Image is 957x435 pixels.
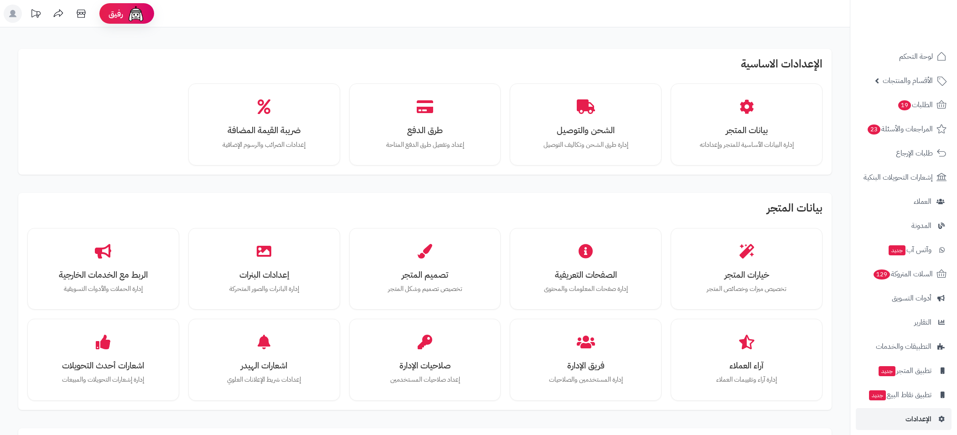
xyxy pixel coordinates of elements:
span: أدوات التسويق [892,292,931,305]
h3: ضريبة القيمة المضافة [204,125,324,135]
h3: بيانات المتجر [687,125,807,135]
a: الشحن والتوصيلإدارة طرق الشحن وتكاليف التوصيل [517,90,655,159]
a: تحديثات المنصة [24,5,47,25]
a: إعدادات البنراتإدارة البانرات والصور المتحركة [195,235,333,303]
h3: صلاحيات الإدارة [365,361,485,370]
a: اشعارات أحدث التحويلاتإدارة إشعارات التحويلات والمبيعات [34,326,172,394]
a: خيارات المتجرتخصيص ميزات وخصائص المتجر [678,235,816,303]
span: طلبات الإرجاع [896,147,933,160]
p: إدارة المستخدمين والصلاحيات [526,375,646,385]
p: إدارة البانرات والصور المتحركة [204,284,324,294]
h3: خيارات المتجر [687,270,807,280]
h2: الإعدادات الاساسية [27,58,823,74]
p: إدارة صفحات المعلومات والمحتوى [526,284,646,294]
a: ضريبة القيمة المضافةإعدادات الضرائب والرسوم الإضافية [195,90,333,159]
p: إدارة آراء وتقييمات العملاء [687,375,807,385]
p: إعدادات الضرائب والرسوم الإضافية [204,140,324,150]
a: إشعارات التحويلات البنكية [856,166,952,188]
a: اشعارات الهيدرإعدادات شريط الإعلانات العلوي [195,326,333,394]
p: إدارة الحملات والأدوات التسويقية [43,284,163,294]
span: جديد [869,390,886,400]
a: فريق الإدارةإدارة المستخدمين والصلاحيات [517,326,655,394]
span: جديد [879,366,895,376]
span: السلات المتروكة [873,268,933,280]
h2: بيانات المتجر [27,202,823,218]
p: إدارة البيانات الأساسية للمتجر وإعداداته [687,140,807,150]
a: الصفحات التعريفيةإدارة صفحات المعلومات والمحتوى [517,235,655,303]
span: 19 [898,100,911,110]
span: الطلبات [897,98,933,111]
span: رفيق [109,8,123,19]
span: وآتس آب [888,243,931,256]
h3: فريق الإدارة [526,361,646,370]
a: تطبيق نقاط البيعجديد [856,384,952,406]
a: صلاحيات الإدارةإعداد صلاحيات المستخدمين [356,326,494,394]
h3: الشحن والتوصيل [526,125,646,135]
a: المراجعات والأسئلة23 [856,118,952,140]
p: إعداد وتفعيل طرق الدفع المتاحة [365,140,485,150]
a: طرق الدفعإعداد وتفعيل طرق الدفع المتاحة [356,90,494,159]
span: المدونة [911,219,931,232]
span: إشعارات التحويلات البنكية [864,171,933,184]
span: الإعدادات [905,413,931,425]
span: تطبيق نقاط البيع [868,388,931,401]
p: إعدادات شريط الإعلانات العلوي [204,375,324,385]
p: تخصيص تصميم وشكل المتجر [365,284,485,294]
a: آراء العملاءإدارة آراء وتقييمات العملاء [678,326,816,394]
span: لوحة التحكم [899,50,933,63]
p: إعداد صلاحيات المستخدمين [365,375,485,385]
h3: الصفحات التعريفية [526,270,646,280]
a: الربط مع الخدمات الخارجيةإدارة الحملات والأدوات التسويقية [34,235,172,303]
a: السلات المتروكة129 [856,263,952,285]
span: جديد [889,245,905,255]
a: الطلبات19 [856,94,952,116]
span: 129 [874,269,890,280]
p: إدارة طرق الشحن وتكاليف التوصيل [526,140,646,150]
span: تطبيق المتجر [878,364,931,377]
h3: إعدادات البنرات [204,270,324,280]
a: طلبات الإرجاع [856,142,952,164]
h3: اشعارات أحدث التحويلات [43,361,163,370]
a: تصميم المتجرتخصيص تصميم وشكل المتجر [356,235,494,303]
h3: اشعارات الهيدر [204,361,324,370]
h3: طرق الدفع [365,125,485,135]
span: العملاء [914,195,931,208]
a: بيانات المتجرإدارة البيانات الأساسية للمتجر وإعداداته [678,90,816,159]
span: 23 [868,124,880,135]
a: أدوات التسويق [856,287,952,309]
a: التقارير [856,311,952,333]
h3: الربط مع الخدمات الخارجية [43,270,163,280]
span: التقارير [914,316,931,329]
a: لوحة التحكم [856,46,952,67]
a: وآتس آبجديد [856,239,952,261]
a: تطبيق المتجرجديد [856,360,952,382]
p: تخصيص ميزات وخصائص المتجر [687,284,807,294]
a: التطبيقات والخدمات [856,336,952,357]
a: الإعدادات [856,408,952,430]
h3: تصميم المتجر [365,270,485,280]
a: العملاء [856,191,952,212]
a: المدونة [856,215,952,237]
span: الأقسام والمنتجات [883,74,933,87]
h3: آراء العملاء [687,361,807,370]
p: إدارة إشعارات التحويلات والمبيعات [43,375,163,385]
img: ai-face.png [127,5,145,23]
span: المراجعات والأسئلة [867,123,933,135]
span: التطبيقات والخدمات [876,340,931,353]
